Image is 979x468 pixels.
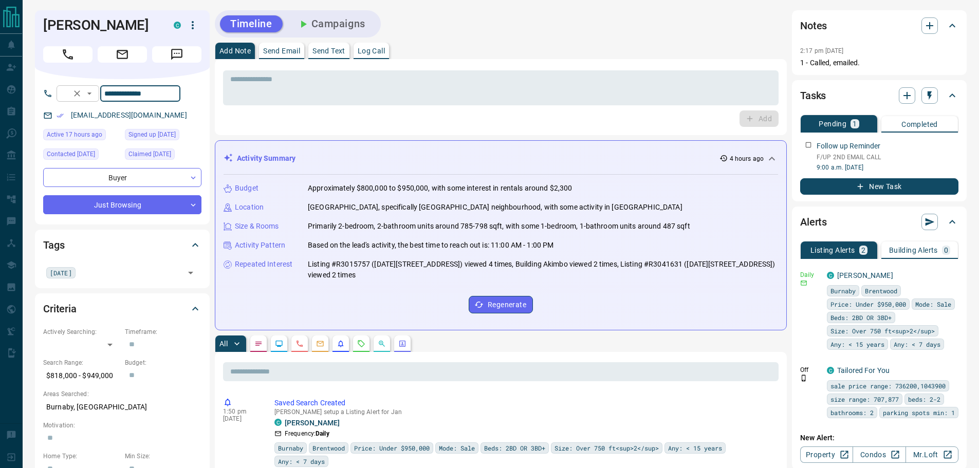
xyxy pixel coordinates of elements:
[278,456,325,466] span: Any: < 7 days
[47,149,95,159] span: Contacted [DATE]
[800,17,827,34] h2: Notes
[223,408,259,415] p: 1:50 pm
[43,168,201,187] div: Buyer
[285,419,340,427] a: [PERSON_NAME]
[883,407,955,418] span: parking spots min: 1
[830,381,946,391] span: sale price range: 736200,1043900
[800,210,958,234] div: Alerts
[125,327,201,336] p: Timeframe:
[865,286,897,296] span: Brentwood
[901,121,938,128] p: Completed
[830,312,892,323] span: Beds: 2BD OR 3BD+
[555,443,659,453] span: Size: Over 750 ft<sup>2</sup>
[285,429,329,438] p: Frequency:
[254,340,263,348] svg: Notes
[308,202,682,213] p: [GEOGRAPHIC_DATA], specifically [GEOGRAPHIC_DATA] neighbourhood, with some activity in [GEOGRAPHI...
[295,340,304,348] svg: Calls
[43,399,201,416] p: Burnaby, [GEOGRAPHIC_DATA]
[800,279,807,287] svg: Email
[128,149,171,159] span: Claimed [DATE]
[278,443,303,453] span: Burnaby
[944,247,948,254] p: 0
[43,17,158,33] h1: [PERSON_NAME]
[43,46,93,63] span: Call
[43,421,201,430] p: Motivation:
[817,141,880,152] p: Follow up Reminder
[237,153,295,164] p: Activity Summary
[219,340,228,347] p: All
[853,446,906,463] a: Condos
[274,398,774,408] p: Saved Search Created
[817,153,958,162] p: F/UP 2ND EMAIL CALL
[47,129,102,140] span: Active 17 hours ago
[235,259,292,270] p: Repeated Interest
[357,340,365,348] svg: Requests
[274,419,282,426] div: condos.ca
[800,375,807,382] svg: Push Notification Only
[358,47,385,54] p: Log Call
[308,240,553,251] p: Based on the lead's activity, the best time to reach out is: 11:00 AM - 1:00 PM
[800,47,844,54] p: 2:17 pm [DATE]
[837,271,893,279] a: [PERSON_NAME]
[830,286,856,296] span: Burnaby
[275,340,283,348] svg: Lead Browsing Activity
[800,178,958,195] button: New Task
[800,87,826,104] h2: Tasks
[43,237,64,253] h2: Tags
[125,358,201,367] p: Budget:
[71,111,187,119] a: [EMAIL_ADDRESS][DOMAIN_NAME]
[223,415,259,422] p: [DATE]
[830,407,874,418] span: bathrooms: 2
[308,259,778,280] p: Listing #R3015757 ([DATE][STREET_ADDRESS]) viewed 4 times, Building Akimbo viewed 2 times, Listin...
[354,443,430,453] span: Price: Under $950,000
[316,340,324,348] svg: Emails
[43,327,120,336] p: Actively Searching:
[800,13,958,38] div: Notes
[800,58,958,68] p: 1 - Called, emailed.
[274,408,774,416] p: [PERSON_NAME] setup a Listing Alert for Jan
[312,443,345,453] span: Brentwood
[50,268,72,278] span: [DATE]
[43,358,120,367] p: Search Range:
[800,446,853,463] a: Property
[263,47,300,54] p: Send Email
[235,221,279,232] p: Size & Rooms
[220,15,283,32] button: Timeline
[800,365,821,375] p: Off
[43,148,120,163] div: Sun Sep 14 2025
[439,443,475,453] span: Mode: Sale
[235,183,258,194] p: Budget
[800,270,821,279] p: Daily
[830,339,884,349] span: Any: < 15 years
[337,340,345,348] svg: Listing Alerts
[800,433,958,443] p: New Alert:
[906,446,958,463] a: Mr.Loft
[287,15,376,32] button: Campaigns
[894,339,940,349] span: Any: < 7 days
[668,443,722,453] span: Any: < 15 years
[908,394,940,404] span: beds: 2-2
[810,247,855,254] p: Listing Alerts
[830,394,899,404] span: size range: 707,877
[98,46,147,63] span: Email
[43,129,120,143] div: Sun Sep 14 2025
[827,272,834,279] div: condos.ca
[837,366,890,375] a: Tailored For You
[43,301,77,317] h2: Criteria
[915,299,951,309] span: Mode: Sale
[43,233,201,257] div: Tags
[853,120,857,127] p: 1
[889,247,938,254] p: Building Alerts
[43,296,201,321] div: Criteria
[125,129,201,143] div: Sun Sep 14 2025
[398,340,407,348] svg: Agent Actions
[43,195,201,214] div: Just Browsing
[800,214,827,230] h2: Alerts
[70,86,84,101] button: Clear
[83,87,96,100] button: Open
[800,83,958,108] div: Tasks
[128,129,176,140] span: Signed up [DATE]
[235,240,285,251] p: Activity Pattern
[830,326,935,336] span: Size: Over 750 ft<sup>2</sup>
[378,340,386,348] svg: Opportunities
